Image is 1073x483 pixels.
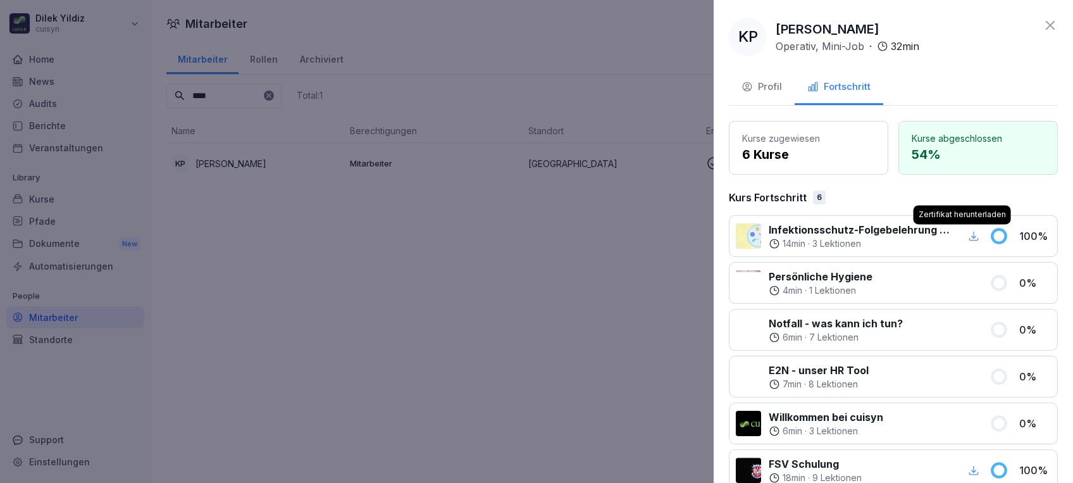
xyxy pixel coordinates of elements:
[912,145,1045,164] p: 54 %
[809,284,856,297] p: 1 Lektionen
[729,71,795,105] button: Profil
[776,39,919,54] div: ·
[809,331,859,344] p: 7 Lektionen
[783,331,802,344] p: 6 min
[769,363,869,378] p: E2N - unser HR Tool
[769,284,872,297] div: ·
[783,284,802,297] p: 4 min
[769,269,872,284] p: Persönliche Hygiene
[1019,416,1051,431] p: 0 %
[729,190,807,205] p: Kurs Fortschritt
[1019,369,1051,384] p: 0 %
[783,237,805,250] p: 14 min
[809,425,858,437] p: 3 Lektionen
[809,378,858,391] p: 8 Lektionen
[891,39,919,54] p: 32 min
[769,410,883,425] p: Willkommen bei cuisyn
[812,237,861,250] p: 3 Lektionen
[1019,463,1051,478] p: 100 %
[795,71,883,105] button: Fortschritt
[769,378,869,391] div: ·
[769,456,862,472] p: FSV Schulung
[912,132,1045,145] p: Kurse abgeschlossen
[1019,229,1051,244] p: 100 %
[783,425,802,437] p: 6 min
[769,222,950,237] p: Infektionsschutz-Folgebelehrung (nach §43 IfSG)
[742,145,875,164] p: 6 Kurse
[741,80,782,94] div: Profil
[776,20,879,39] p: [PERSON_NAME]
[1019,322,1051,337] p: 0 %
[783,378,802,391] p: 7 min
[729,18,767,56] div: KP
[769,316,903,331] p: Notfall - was kann ich tun?
[807,80,871,94] div: Fortschritt
[1019,275,1051,291] p: 0 %
[742,132,875,145] p: Kurse zugewiesen
[769,331,903,344] div: ·
[914,205,1011,224] div: Zertifikat herunterladen
[813,191,826,204] div: 6
[776,39,864,54] p: Operativ, Mini-Job
[769,237,950,250] div: ·
[769,425,883,437] div: ·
